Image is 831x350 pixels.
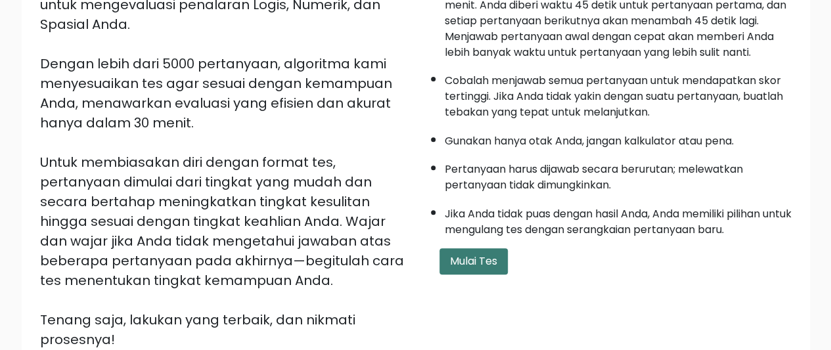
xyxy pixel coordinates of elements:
font: Tenang saja, lakukan yang terbaik, dan nikmati prosesnya! [40,311,355,349]
font: Pertanyaan harus dijawab secara berurutan; melewatkan pertanyaan tidak dimungkinkan. [445,162,743,192]
font: Gunakan hanya otak Anda, jangan kalkulator atau pena. [445,133,734,148]
font: Untuk membiasakan diri dengan format tes, pertanyaan dimulai dari tingkat yang mudah dan secara b... [40,153,404,290]
font: Mulai Tes [450,253,497,269]
font: Dengan lebih dari 5000 pertanyaan, algoritma kami menyesuaikan tes agar sesuai dengan kemampuan A... [40,55,392,132]
font: Jika Anda tidak puas dengan hasil Anda, Anda memiliki pilihan untuk mengulang tes dengan serangka... [445,206,792,237]
button: Mulai Tes [439,248,508,274]
font: Cobalah menjawab semua pertanyaan untuk mendapatkan skor tertinggi. Jika Anda tidak yakin dengan ... [445,73,783,120]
